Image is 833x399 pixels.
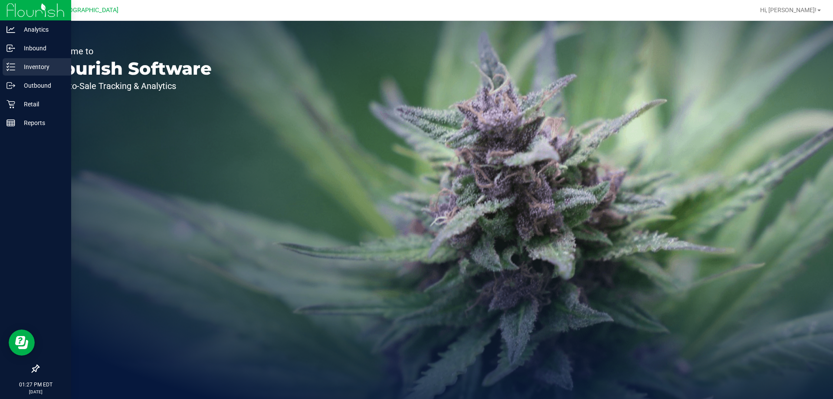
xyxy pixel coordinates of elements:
[7,44,15,53] inline-svg: Inbound
[15,80,67,91] p: Outbound
[15,118,67,128] p: Reports
[7,25,15,34] inline-svg: Analytics
[15,99,67,109] p: Retail
[47,47,212,56] p: Welcome to
[760,7,817,13] span: Hi, [PERSON_NAME]!
[4,381,67,389] p: 01:27 PM EDT
[7,119,15,127] inline-svg: Reports
[47,82,212,90] p: Seed-to-Sale Tracking & Analytics
[59,7,118,14] span: [GEOGRAPHIC_DATA]
[7,63,15,71] inline-svg: Inventory
[4,389,67,395] p: [DATE]
[7,81,15,90] inline-svg: Outbound
[47,60,212,77] p: Flourish Software
[7,100,15,109] inline-svg: Retail
[15,43,67,53] p: Inbound
[9,330,35,356] iframe: Resource center
[15,24,67,35] p: Analytics
[15,62,67,72] p: Inventory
